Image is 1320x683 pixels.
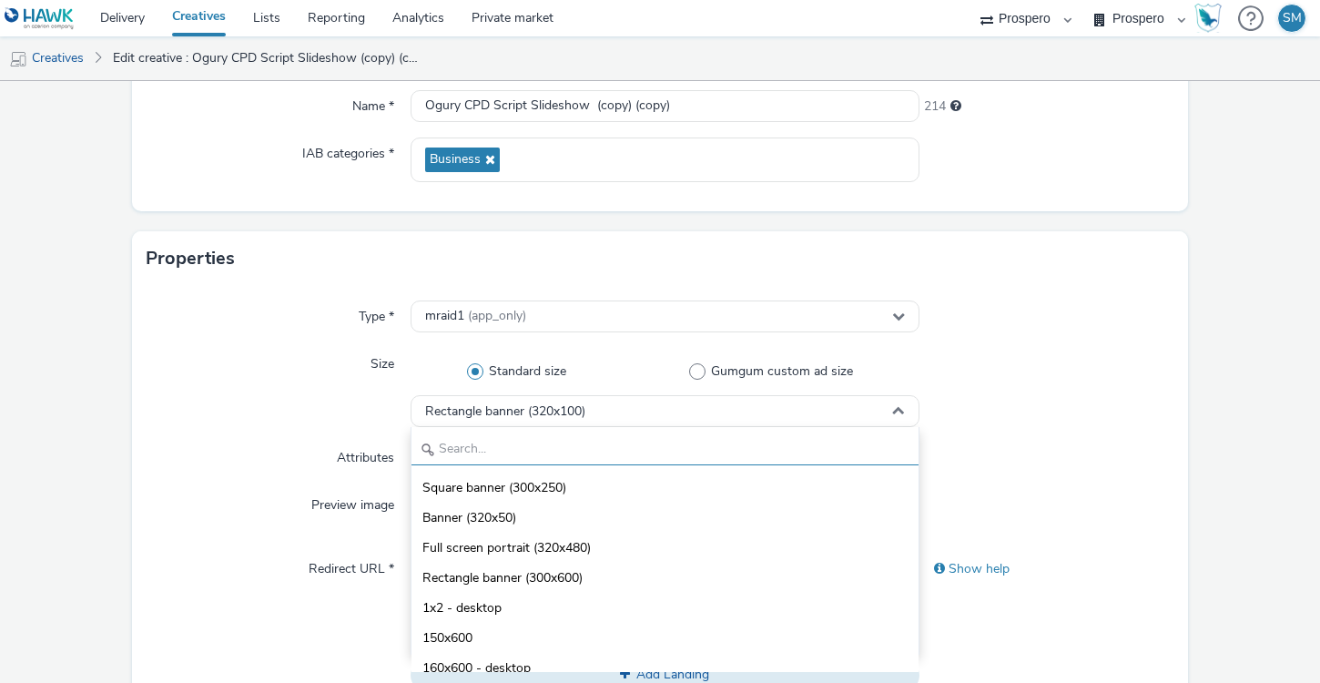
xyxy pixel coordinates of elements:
span: mraid1 [425,309,526,324]
label: Redirect URL * [301,553,401,578]
span: Business [430,152,481,168]
label: Attributes [330,442,401,467]
span: 214 [924,97,946,116]
span: (app_only) [468,307,526,324]
label: Size [363,348,401,373]
span: Full screen portrait (320x480) [422,539,591,557]
span: 160x600 - desktop [422,659,531,678]
input: Search... [411,433,919,465]
span: Gumgum custom ad size [711,362,853,381]
span: Rectangle banner (320x100) [425,404,585,420]
span: 1x2 - desktop [422,599,502,617]
img: undefined Logo [5,7,75,30]
div: Show help [919,553,1174,586]
a: Edit creative : Ogury CPD Script Slideshow (copy) (copy) [104,36,434,80]
div: SM [1283,5,1302,32]
label: Preview image [304,489,401,515]
label: IAB categories * [295,138,401,163]
span: Square banner (300x250) [422,479,566,497]
span: Standard size [489,362,566,381]
span: Rectangle banner (300x600) [422,569,583,587]
img: mobile [9,50,27,68]
a: Hawk Academy [1194,4,1229,33]
label: Type * [351,301,401,326]
span: Add Landing [636,666,709,683]
h3: Properties [146,245,235,272]
span: Banner (320x50) [422,509,516,527]
img: Hawk Academy [1194,4,1222,33]
div: Maximum 255 characters [950,97,961,116]
input: Name [411,90,919,122]
label: Name * [345,90,401,116]
span: 150x600 [422,629,472,647]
